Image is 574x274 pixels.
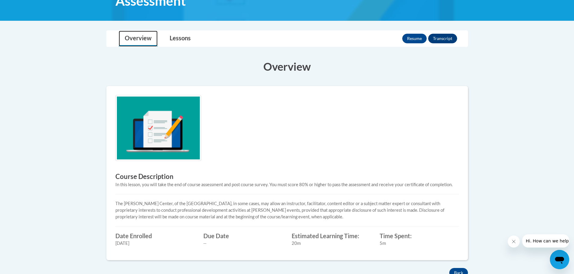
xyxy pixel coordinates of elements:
label: Time Spent: [380,232,459,239]
span: Hi. How can we help? [4,4,49,9]
p: The [PERSON_NAME] Center, of the [GEOGRAPHIC_DATA], in some cases, may allow an instructor, facil... [115,200,459,220]
a: Lessons [164,31,197,47]
a: Overview [119,31,158,47]
label: Date Enrolled [115,232,195,239]
button: Transcript [428,34,457,43]
div: 5m [380,240,459,247]
button: Resume [402,34,427,43]
h3: Overview [106,59,468,74]
div: [DATE] [115,240,195,247]
div: 20m [292,240,371,247]
iframe: Button to launch messaging window [550,250,569,269]
label: Due Date [203,232,283,239]
img: Course logo image [115,95,201,161]
iframe: Close message [508,236,520,248]
iframe: Message from company [522,234,569,248]
div: In this lesson, you will take the end of course assessment and post course survey. You must score... [115,181,459,188]
label: Estimated Learning Time: [292,232,371,239]
div: -- [203,240,283,247]
h3: Course Description [115,172,459,181]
